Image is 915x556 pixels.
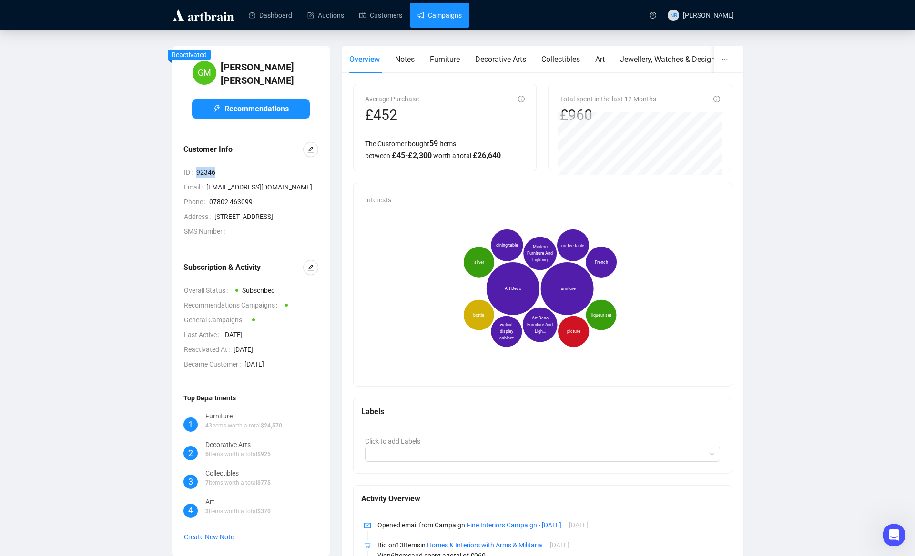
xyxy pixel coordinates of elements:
[349,55,380,64] span: Overview
[365,106,419,124] div: £452
[307,3,344,28] a: Auctions
[257,508,271,515] span: $ 370
[188,447,193,460] span: 2
[526,315,554,335] span: Art Deco Furniture And Ligh...
[205,422,212,429] span: 43
[377,540,720,550] p: Bid on 13 Item s in
[183,262,303,273] div: Subscription & Activity
[184,300,281,310] span: Recommendations Campaigns
[569,521,589,529] span: [DATE]
[473,312,484,318] span: bottle
[722,56,728,62] span: ellipsis
[505,285,521,292] span: Art Deco
[244,359,318,369] span: [DATE]
[183,144,303,155] div: Customer Info
[224,103,289,115] span: Recommendations
[683,11,734,19] span: [PERSON_NAME]
[172,51,207,59] span: Reactivated
[205,468,271,478] div: Collectibles
[714,46,736,73] button: ellipsis
[196,167,318,178] span: 92346
[205,479,209,486] span: 7
[184,344,234,355] span: Reactivated At
[567,328,580,335] span: picture
[883,524,905,546] iframe: Intercom live chat
[364,542,371,549] span: shopping-cart
[221,60,310,87] h4: [PERSON_NAME] [PERSON_NAME]
[364,522,371,529] span: mail
[527,243,553,263] span: Modern Furniture And Lighting
[205,508,209,515] span: 3
[183,529,234,545] button: Create New Note
[184,197,209,207] span: Phone
[188,418,193,431] span: 1
[184,533,234,541] span: Create New Note
[205,411,282,421] div: Furniture
[365,196,391,204] span: Interests
[417,3,462,28] a: Campaigns
[205,478,271,487] p: Items worth a total
[184,329,223,340] span: Last Active
[359,3,402,28] a: Customers
[205,451,209,457] span: 6
[184,211,214,222] span: Address
[213,105,221,112] span: thunderbolt
[192,99,310,119] button: Recommendations
[467,521,561,529] a: Fine Interiors Campaign - [DATE]
[249,3,292,28] a: Dashboard
[427,541,542,549] a: Homes & Interiors with Arms & Militaria
[595,55,605,64] span: Art
[261,422,282,429] span: $ 24,570
[392,151,432,160] span: £ 45 - £ 2,300
[561,242,584,248] span: coffee table
[361,493,724,505] div: Activity Overview
[209,197,318,207] span: 07802 463099
[205,450,271,459] p: Items worth a total
[496,242,518,248] span: dining table
[242,287,275,294] span: Subscribed
[188,475,193,488] span: 3
[365,138,525,161] div: The Customer bought Items between worth a total
[474,259,484,266] span: silver
[559,285,576,292] span: Furniture
[214,211,318,222] span: [STREET_ADDRESS]
[184,359,244,369] span: Became Customer
[183,393,318,403] div: Top Departments
[188,504,193,517] span: 4
[184,167,196,178] span: ID
[223,329,318,340] span: [DATE]
[257,451,271,457] span: $ 925
[550,541,569,549] span: [DATE]
[205,496,271,507] div: Art
[475,55,526,64] span: Decorative Arts
[234,344,318,355] span: [DATE]
[473,151,501,160] span: £ 26,640
[307,146,314,153] span: edit
[650,12,656,19] span: question-circle
[184,315,248,325] span: General Campaigns
[494,321,519,341] span: walnut display cabinet
[377,520,720,530] p: Opened email from Campaign
[172,8,235,23] img: logo
[430,55,460,64] span: Furniture
[595,259,608,266] span: French
[205,421,282,430] p: Items worth a total
[365,95,419,103] span: Average Purchase
[591,312,611,318] span: liqueur set
[205,507,271,516] p: Items worth a total
[184,285,232,296] span: Overall Status
[307,264,314,271] span: edit
[257,479,271,486] span: $ 775
[184,226,229,237] span: SMS Number
[429,139,438,148] span: 59
[198,66,211,79] span: GM
[518,96,525,102] span: info-circle
[713,96,720,102] span: info-circle
[620,55,722,64] span: Jewellery, Watches & Designer
[184,182,206,192] span: Email
[670,10,677,20] span: NR
[560,106,656,124] div: £960
[206,182,318,192] span: [EMAIL_ADDRESS][DOMAIN_NAME]
[365,437,420,445] span: Click to add Labels
[541,55,580,64] span: Collectibles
